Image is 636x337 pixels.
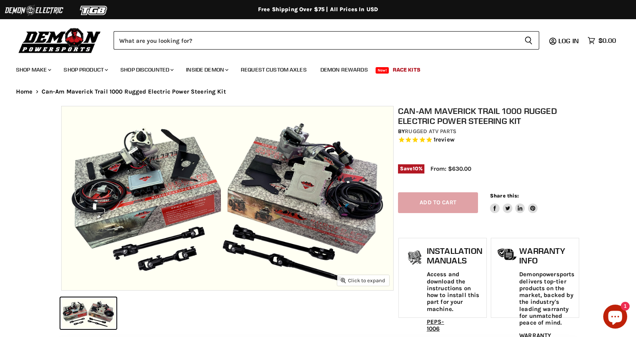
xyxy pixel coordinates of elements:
[314,62,374,78] a: Demon Rewards
[10,62,56,78] a: Shop Make
[16,26,104,54] img: Demon Powersports
[337,275,389,286] button: Click to expand
[398,106,579,126] h1: Can-Am Maverick Trail 1000 Rugged Electric Power Steering Kit
[387,62,426,78] a: Race Kits
[114,31,539,50] form: Product
[555,37,584,44] a: Log in
[60,297,116,329] button: IMAGE thumbnail
[16,88,33,95] a: Home
[490,192,538,213] aside: Share this:
[490,193,519,199] span: Share this:
[341,277,385,283] span: Click to expand
[405,248,425,268] img: install_manual-icon.png
[62,106,393,290] img: IMAGE
[114,62,178,78] a: Shop Discounted
[434,136,454,144] span: 1 reviews
[427,318,444,332] a: PEPS-1006
[413,166,418,171] span: 10
[398,136,579,144] span: Rated 5.0 out of 5 stars 1 reviews
[497,248,517,261] img: warranty-icon.png
[398,127,579,136] div: by
[598,37,616,44] span: $0.00
[58,62,113,78] a: Shop Product
[235,62,313,78] a: Request Custom Axles
[10,58,614,78] ul: Main menu
[430,165,471,172] span: From: $630.00
[398,164,424,173] span: Save %
[427,246,482,265] h1: Installation Manuals
[405,128,456,135] a: Rugged ATV Parts
[519,271,574,326] p: Demonpowersports delivers top-tier products on the market, backed by the industry's leading warra...
[584,35,620,46] a: $0.00
[601,305,630,331] inbox-online-store-chat: Shopify online store chat
[64,3,124,18] img: TGB Logo 2
[4,3,64,18] img: Demon Electric Logo 2
[376,67,389,74] span: New!
[519,246,574,265] h1: Warranty Info
[436,136,454,144] span: review
[180,62,233,78] a: Inside Demon
[558,37,579,45] span: Log in
[114,31,518,50] input: Search
[518,31,539,50] button: Search
[427,271,482,313] p: Access and download the instructions on how to install this part for your machine.
[42,88,226,95] span: Can-Am Maverick Trail 1000 Rugged Electric Power Steering Kit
